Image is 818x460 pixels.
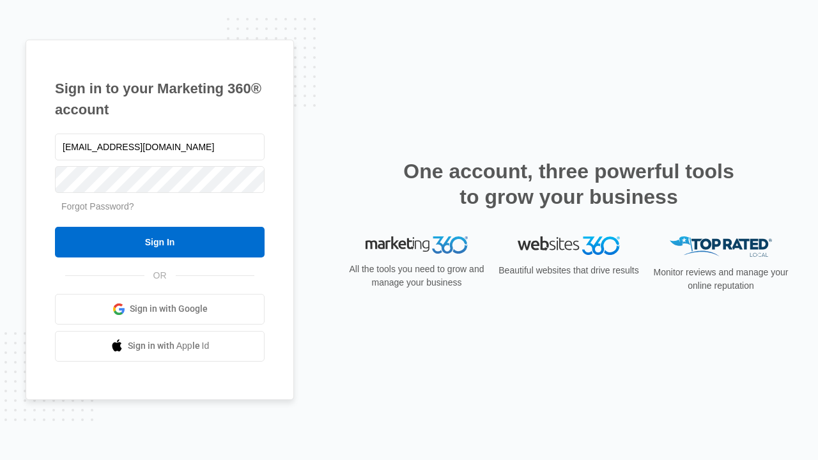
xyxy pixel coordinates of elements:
[55,134,265,160] input: Email
[345,263,488,289] p: All the tools you need to grow and manage your business
[130,302,208,316] span: Sign in with Google
[518,236,620,255] img: Websites 360
[366,236,468,254] img: Marketing 360
[497,264,640,277] p: Beautiful websites that drive results
[670,236,772,257] img: Top Rated Local
[649,266,792,293] p: Monitor reviews and manage your online reputation
[55,227,265,257] input: Sign In
[61,201,134,211] a: Forgot Password?
[144,269,176,282] span: OR
[399,158,738,210] h2: One account, three powerful tools to grow your business
[128,339,210,353] span: Sign in with Apple Id
[55,294,265,325] a: Sign in with Google
[55,331,265,362] a: Sign in with Apple Id
[55,78,265,120] h1: Sign in to your Marketing 360® account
